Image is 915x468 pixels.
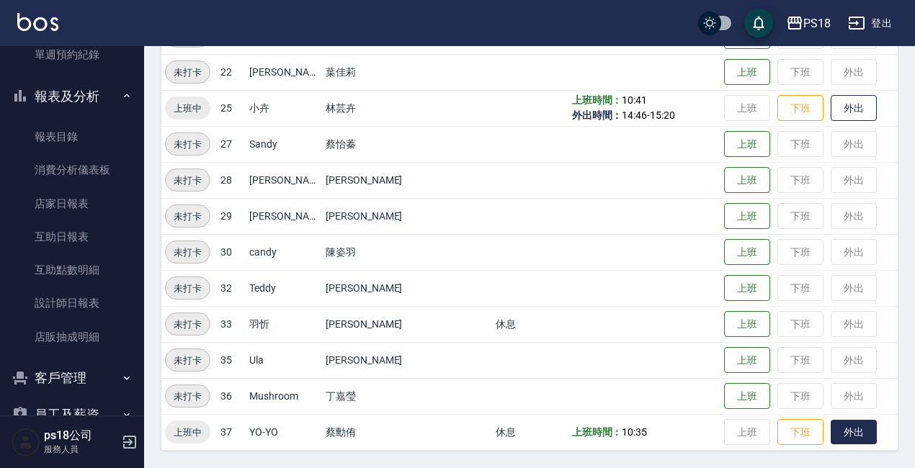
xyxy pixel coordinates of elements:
[322,378,492,414] td: 丁嘉瑩
[6,187,138,220] a: 店家日報表
[650,109,675,121] span: 15:20
[246,234,322,270] td: candy
[622,94,647,106] span: 10:41
[217,90,246,126] td: 25
[217,378,246,414] td: 36
[724,311,770,338] button: 上班
[622,426,647,438] span: 10:35
[724,239,770,266] button: 上班
[246,126,322,162] td: Sandy
[6,153,138,186] a: 消費分析儀表板
[217,162,246,198] td: 28
[322,54,492,90] td: 葉佳莉
[568,90,721,126] td: -
[724,131,770,158] button: 上班
[322,162,492,198] td: [PERSON_NAME]
[246,270,322,306] td: Teddy
[246,378,322,414] td: Mushroom
[217,306,246,342] td: 33
[6,78,138,115] button: 報表及分析
[246,414,322,450] td: YO-YO
[744,9,773,37] button: save
[44,443,117,456] p: 服務人員
[6,120,138,153] a: 報表目錄
[803,14,831,32] div: PS18
[166,281,210,296] span: 未打卡
[217,234,246,270] td: 30
[217,198,246,234] td: 29
[165,425,210,440] span: 上班中
[166,137,210,152] span: 未打卡
[6,359,138,397] button: 客戶管理
[724,347,770,374] button: 上班
[166,245,210,260] span: 未打卡
[831,420,877,445] button: 外出
[322,306,492,342] td: [PERSON_NAME]
[166,389,210,404] span: 未打卡
[572,109,622,121] b: 外出時間：
[492,414,568,450] td: 休息
[492,306,568,342] td: 休息
[724,275,770,302] button: 上班
[246,162,322,198] td: [PERSON_NAME]
[724,383,770,410] button: 上班
[217,54,246,90] td: 22
[6,396,138,433] button: 員工及薪資
[217,414,246,450] td: 37
[246,306,322,342] td: 羽忻
[777,95,824,122] button: 下班
[246,342,322,378] td: Ula
[777,419,824,446] button: 下班
[6,220,138,253] a: 互助日報表
[166,317,210,332] span: 未打卡
[322,198,492,234] td: [PERSON_NAME]
[322,126,492,162] td: 蔡怡蓁
[831,95,877,122] button: 外出
[780,9,836,38] button: PS18
[842,10,898,37] button: 登出
[724,167,770,194] button: 上班
[246,198,322,234] td: [PERSON_NAME]
[166,65,210,80] span: 未打卡
[217,342,246,378] td: 35
[322,414,492,450] td: 蔡勳侑
[17,13,58,31] img: Logo
[322,234,492,270] td: 陳姿羽
[166,353,210,368] span: 未打卡
[217,270,246,306] td: 32
[572,426,622,438] b: 上班時間：
[322,342,492,378] td: [PERSON_NAME]
[724,59,770,86] button: 上班
[165,101,210,116] span: 上班中
[724,203,770,230] button: 上班
[6,320,138,354] a: 店販抽成明細
[44,428,117,443] h5: ps18公司
[246,90,322,126] td: 小卉
[6,38,138,71] a: 單週預約紀錄
[6,287,138,320] a: 設計師日報表
[12,428,40,456] img: Person
[322,270,492,306] td: [PERSON_NAME]
[622,109,647,121] span: 14:46
[6,253,138,287] a: 互助點數明細
[246,54,322,90] td: [PERSON_NAME]
[572,94,622,106] b: 上班時間：
[166,209,210,224] span: 未打卡
[166,173,210,188] span: 未打卡
[322,90,492,126] td: 林芸卉
[217,126,246,162] td: 27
